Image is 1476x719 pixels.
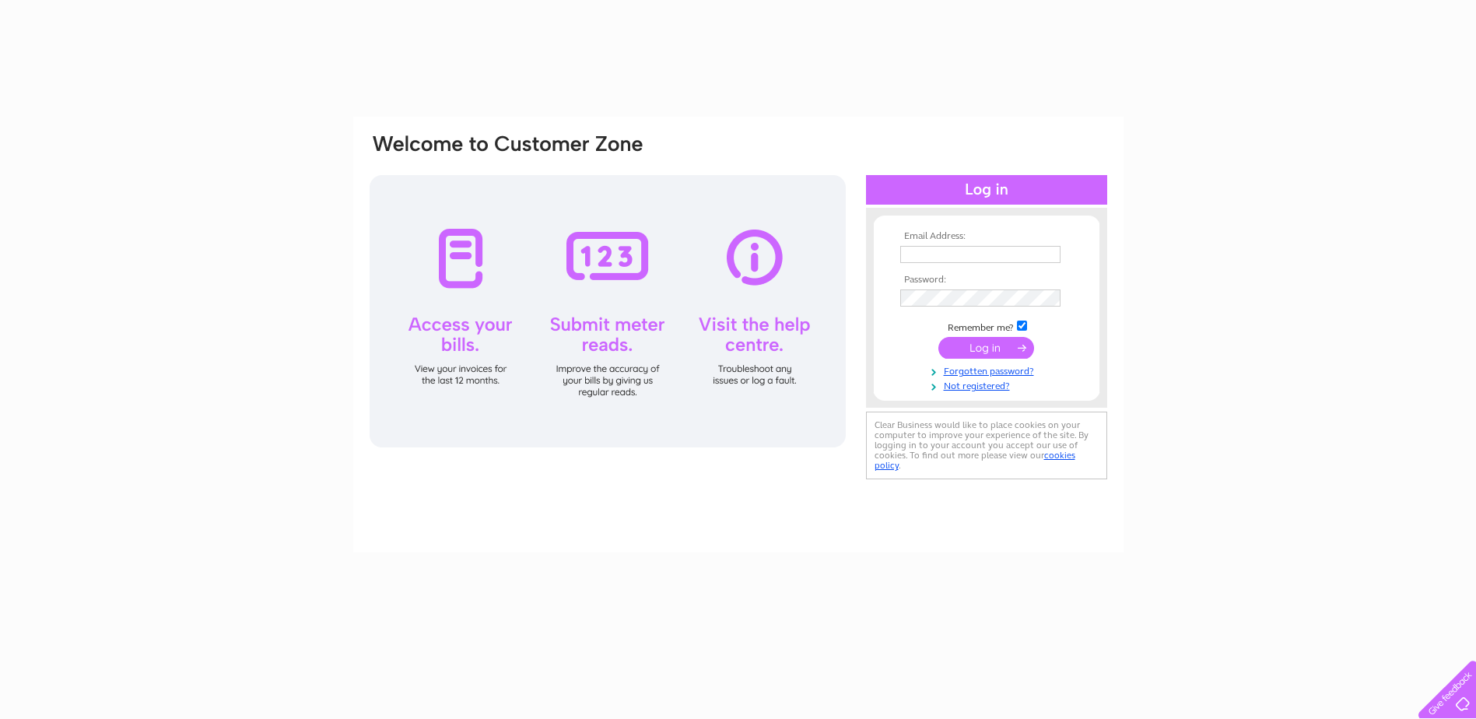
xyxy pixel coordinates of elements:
[875,450,1075,471] a: cookies policy
[866,412,1107,479] div: Clear Business would like to place cookies on your computer to improve your experience of the sit...
[900,377,1077,392] a: Not registered?
[938,337,1034,359] input: Submit
[900,363,1077,377] a: Forgotten password?
[896,318,1077,334] td: Remember me?
[896,275,1077,286] th: Password:
[896,231,1077,242] th: Email Address:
